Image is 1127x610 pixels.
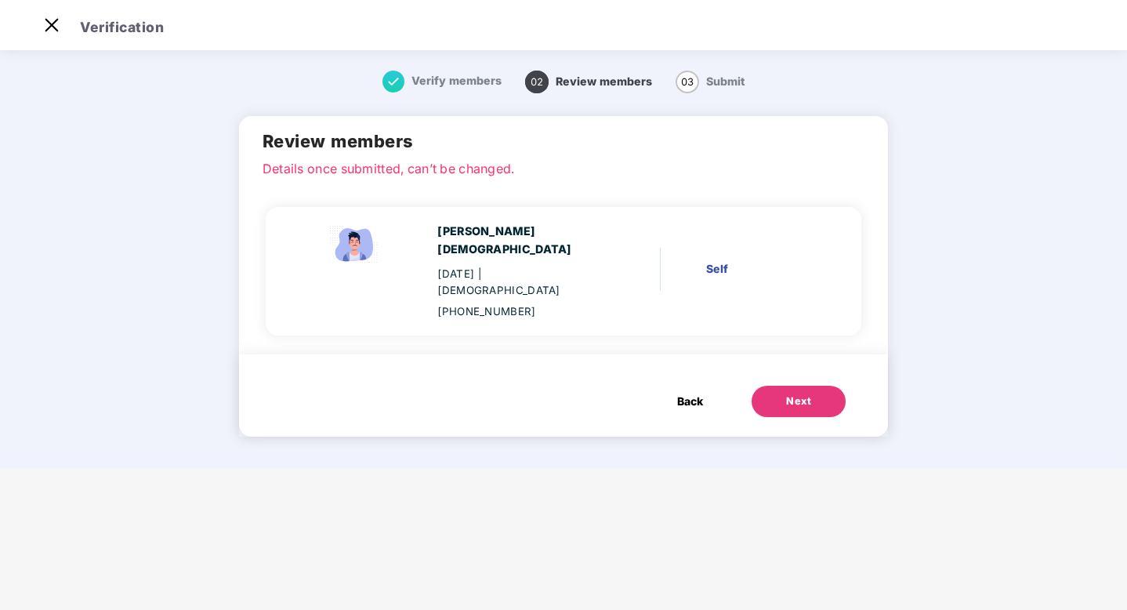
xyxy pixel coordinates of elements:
span: Verify members [411,74,502,87]
span: 02 [525,71,549,93]
div: [DATE] [437,266,598,299]
h2: Review members [263,128,864,154]
span: Back [677,393,703,410]
p: Details once submitted, can’t be changed. [263,159,864,173]
span: Submit [706,74,745,88]
div: Next [786,394,811,409]
div: [PHONE_NUMBER] [437,303,598,320]
img: svg+xml;base64,PHN2ZyB4bWxucz0iaHR0cDovL3d3dy53My5vcmcvMjAwMC9zdmciIHdpZHRoPSIxNiIgaGVpZ2h0PSIxNi... [382,71,404,93]
button: Back [661,386,719,417]
span: Review members [556,74,652,88]
img: svg+xml;base64,PHN2ZyBpZD0iRW1wbG95ZWVfbWFsZSIgeG1sbnM9Imh0dHA6Ly93d3cudzMub3JnLzIwMDAvc3ZnIiB3aW... [324,223,386,267]
div: [PERSON_NAME][DEMOGRAPHIC_DATA] [437,223,598,258]
div: Self [706,260,813,278]
span: 03 [676,71,699,93]
button: Next [752,386,846,417]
